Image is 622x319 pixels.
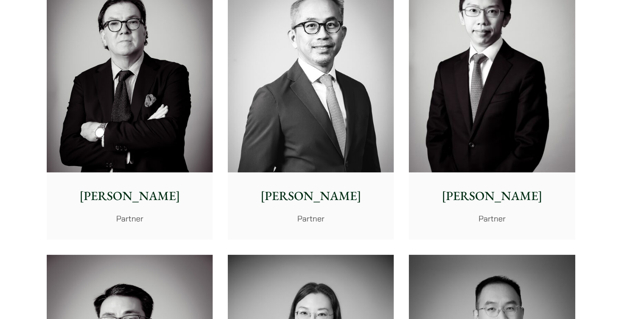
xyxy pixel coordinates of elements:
p: Partner [416,213,568,225]
p: Partner [235,213,387,225]
p: [PERSON_NAME] [235,187,387,205]
p: [PERSON_NAME] [54,187,206,205]
p: [PERSON_NAME] [416,187,568,205]
p: Partner [54,213,206,225]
